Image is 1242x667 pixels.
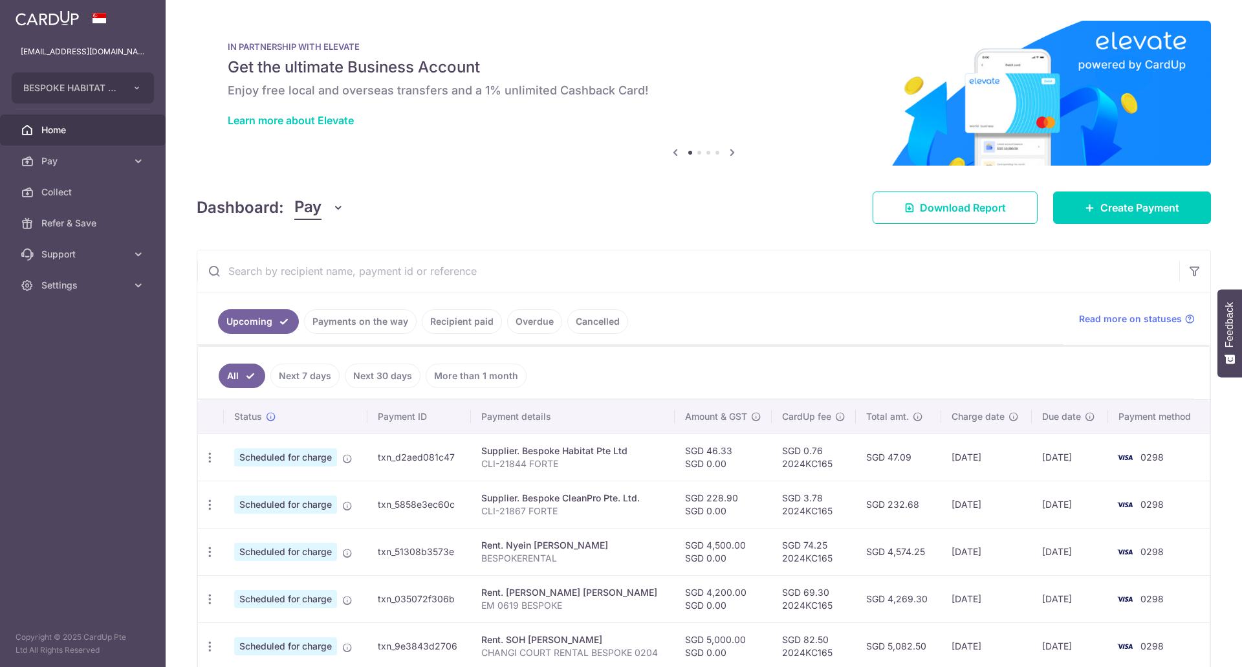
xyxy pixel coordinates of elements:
button: Pay [294,195,344,220]
img: Bank Card [1112,591,1138,607]
td: SGD 74.25 2024KC165 [772,528,856,575]
div: Rent. [PERSON_NAME] [PERSON_NAME] [481,586,664,599]
td: SGD 69.30 2024KC165 [772,575,856,622]
a: Payments on the way [304,309,417,334]
th: Payment ID [367,400,471,433]
img: Renovation banner [197,21,1211,166]
h6: Enjoy free local and overseas transfers and a 1% unlimited Cashback Card! [228,83,1180,98]
td: [DATE] [1032,575,1108,622]
td: [DATE] [941,575,1032,622]
th: Payment method [1108,400,1210,433]
td: SGD 232.68 [856,481,941,528]
p: [EMAIL_ADDRESS][DOMAIN_NAME] [21,45,145,58]
span: Total amt. [866,410,909,423]
span: Status [234,410,262,423]
h4: Dashboard: [197,196,284,219]
a: Cancelled [567,309,628,334]
p: CHANGI COURT RENTAL BESPOKE 0204 [481,646,664,659]
span: Read more on statuses [1079,312,1182,325]
td: [DATE] [941,528,1032,575]
td: txn_51308b3573e [367,528,471,575]
div: Supplier. Bespoke CleanPro Pte. Ltd. [481,492,664,505]
div: Rent. SOH [PERSON_NAME] [481,633,664,646]
a: Read more on statuses [1079,312,1195,325]
td: txn_d2aed081c47 [367,433,471,481]
td: [DATE] [1032,481,1108,528]
td: txn_035072f306b [367,575,471,622]
a: Create Payment [1053,191,1211,224]
img: CardUp [16,10,79,26]
td: SGD 0.76 2024KC165 [772,433,856,481]
td: SGD 4,200.00 SGD 0.00 [675,575,772,622]
td: SGD 4,269.30 [856,575,941,622]
td: SGD 228.90 SGD 0.00 [675,481,772,528]
span: Settings [41,279,127,292]
button: Feedback - Show survey [1217,289,1242,377]
span: 0298 [1140,452,1164,463]
a: Recipient paid [422,309,502,334]
span: 0298 [1140,499,1164,510]
p: CLI-21867 FORTE [481,505,664,518]
span: Collect [41,186,127,199]
a: Next 30 days [345,364,420,388]
div: Supplier. Bespoke Habitat Pte Ltd [481,444,664,457]
span: Scheduled for charge [234,637,337,655]
td: [DATE] [1032,528,1108,575]
img: Bank Card [1112,639,1138,654]
span: Feedback [1224,302,1236,347]
button: BESPOKE HABITAT FORTE PTE. LTD. [12,72,154,104]
p: IN PARTNERSHIP WITH ELEVATE [228,41,1180,52]
a: All [219,364,265,388]
span: BESPOKE HABITAT FORTE PTE. LTD. [23,82,119,94]
span: Amount & GST [685,410,747,423]
span: Due date [1042,410,1081,423]
span: Refer & Save [41,217,127,230]
h5: Get the ultimate Business Account [228,57,1180,78]
p: BESPOKERENTAL [481,552,664,565]
span: 0298 [1140,593,1164,604]
td: [DATE] [1032,433,1108,481]
p: CLI-21844 FORTE [481,457,664,470]
span: Create Payment [1100,200,1179,215]
td: txn_5858e3ec60c [367,481,471,528]
img: Bank Card [1112,450,1138,465]
td: [DATE] [941,481,1032,528]
a: Upcoming [218,309,299,334]
span: Scheduled for charge [234,448,337,466]
span: Scheduled for charge [234,543,337,561]
a: More than 1 month [426,364,527,388]
td: SGD 4,574.25 [856,528,941,575]
span: Download Report [920,200,1006,215]
span: Charge date [952,410,1005,423]
span: Scheduled for charge [234,590,337,608]
a: Overdue [507,309,562,334]
div: Rent. Nyein [PERSON_NAME] [481,539,664,552]
span: Scheduled for charge [234,496,337,514]
span: 0298 [1140,640,1164,651]
td: SGD 3.78 2024KC165 [772,481,856,528]
img: Bank Card [1112,497,1138,512]
td: [DATE] [941,433,1032,481]
img: Bank Card [1112,544,1138,560]
td: SGD 4,500.00 SGD 0.00 [675,528,772,575]
td: SGD 46.33 SGD 0.00 [675,433,772,481]
a: Learn more about Elevate [228,114,354,127]
span: Pay [294,195,321,220]
a: Next 7 days [270,364,340,388]
span: Pay [41,155,127,168]
td: SGD 47.09 [856,433,941,481]
span: 0298 [1140,546,1164,557]
span: Support [41,248,127,261]
a: Download Report [873,191,1038,224]
p: EM 0619 BESPOKE [481,599,664,612]
input: Search by recipient name, payment id or reference [197,250,1179,292]
span: CardUp fee [782,410,831,423]
span: Home [41,124,127,137]
th: Payment details [471,400,675,433]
